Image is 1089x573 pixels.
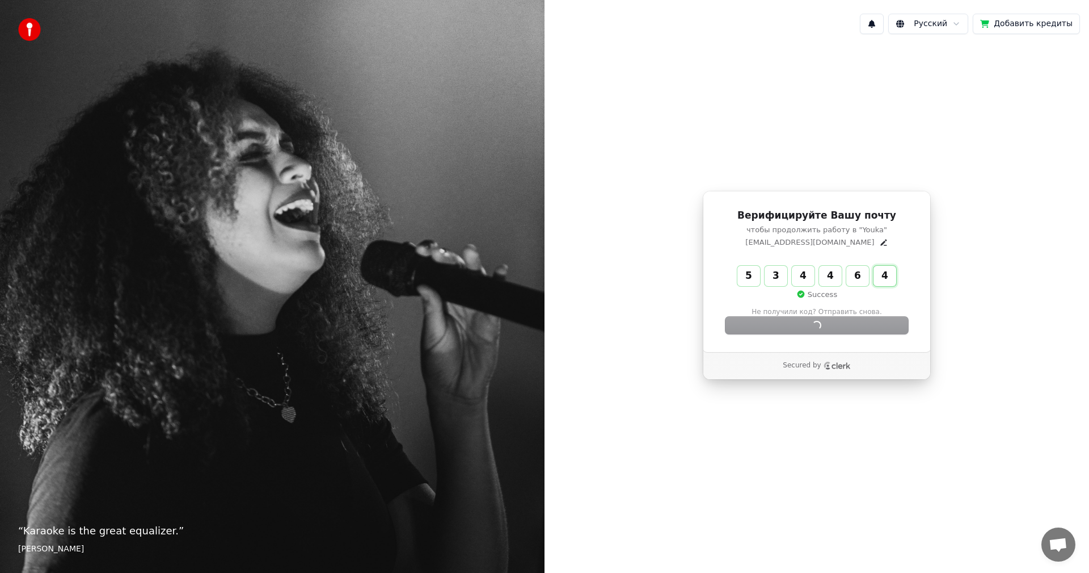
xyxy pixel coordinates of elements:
[796,290,837,300] p: Success
[745,237,874,248] p: [EMAIL_ADDRESS][DOMAIN_NAME]
[973,14,1080,34] button: Добавить кредиты
[725,225,908,235] p: чтобы продолжить работу в "Youka"
[725,209,908,223] h1: Верифицируйте Вашу почту
[824,362,851,370] a: Clerk logo
[18,18,41,41] img: youka
[18,523,526,539] p: “ Karaoke is the great equalizer. ”
[783,361,821,370] p: Secured by
[879,238,888,247] button: Edit
[1041,528,1075,562] a: Открытый чат
[737,266,919,286] input: Enter verification code
[18,543,526,555] footer: [PERSON_NAME]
